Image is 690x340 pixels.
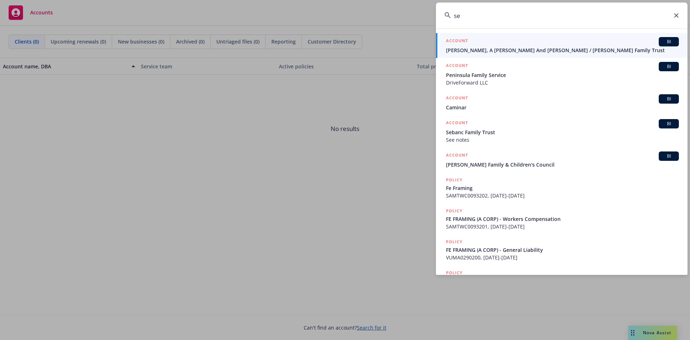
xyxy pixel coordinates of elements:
[662,38,676,45] span: BI
[662,153,676,159] span: BI
[446,128,679,136] span: Sebanc Family Trust
[446,151,468,160] h5: ACCOUNT
[446,254,679,261] span: VUMA0290200, [DATE]-[DATE]
[436,3,687,28] input: Search...
[436,90,687,115] a: ACCOUNTBICaminar
[446,215,679,223] span: FE FRAMING (A CORP) - Workers Compensation
[662,121,676,127] span: BI
[446,136,679,144] span: See notes
[446,207,463,214] h5: POLICY
[436,148,687,172] a: ACCOUNTBI[PERSON_NAME] Family & Children's Council
[446,37,468,46] h5: ACCOUNT
[446,62,468,71] h5: ACCOUNT
[446,79,679,86] span: DriveForward LLC
[446,119,468,128] h5: ACCOUNT
[446,161,679,168] span: [PERSON_NAME] Family & Children's Council
[662,96,676,102] span: BI
[436,172,687,203] a: POLICYFe FramingSAMTWC0093202, [DATE]-[DATE]
[446,269,463,276] h5: POLICY
[446,94,468,103] h5: ACCOUNT
[446,238,463,245] h5: POLICY
[436,234,687,265] a: POLICYFE FRAMING (A CORP) - General LiabilityVUMA0290200, [DATE]-[DATE]
[446,71,679,79] span: Peninsula Family Service
[446,246,679,254] span: FE FRAMING (A CORP) - General Liability
[436,58,687,90] a: ACCOUNTBIPeninsula Family ServiceDriveForward LLC
[436,33,687,58] a: ACCOUNTBI[PERSON_NAME], A [PERSON_NAME] And [PERSON_NAME] / [PERSON_NAME] Family Trust
[446,192,679,199] span: SAMTWC0093202, [DATE]-[DATE]
[446,223,679,230] span: SAMTWC0093201, [DATE]-[DATE]
[436,265,687,296] a: POLICY
[446,104,679,111] span: Caminar
[436,203,687,234] a: POLICYFE FRAMING (A CORP) - Workers CompensationSAMTWC0093201, [DATE]-[DATE]
[446,176,463,183] h5: POLICY
[436,115,687,148] a: ACCOUNTBISebanc Family TrustSee notes
[446,46,679,54] span: [PERSON_NAME], A [PERSON_NAME] And [PERSON_NAME] / [PERSON_NAME] Family Trust
[446,184,679,192] span: Fe Framing
[662,63,676,70] span: BI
